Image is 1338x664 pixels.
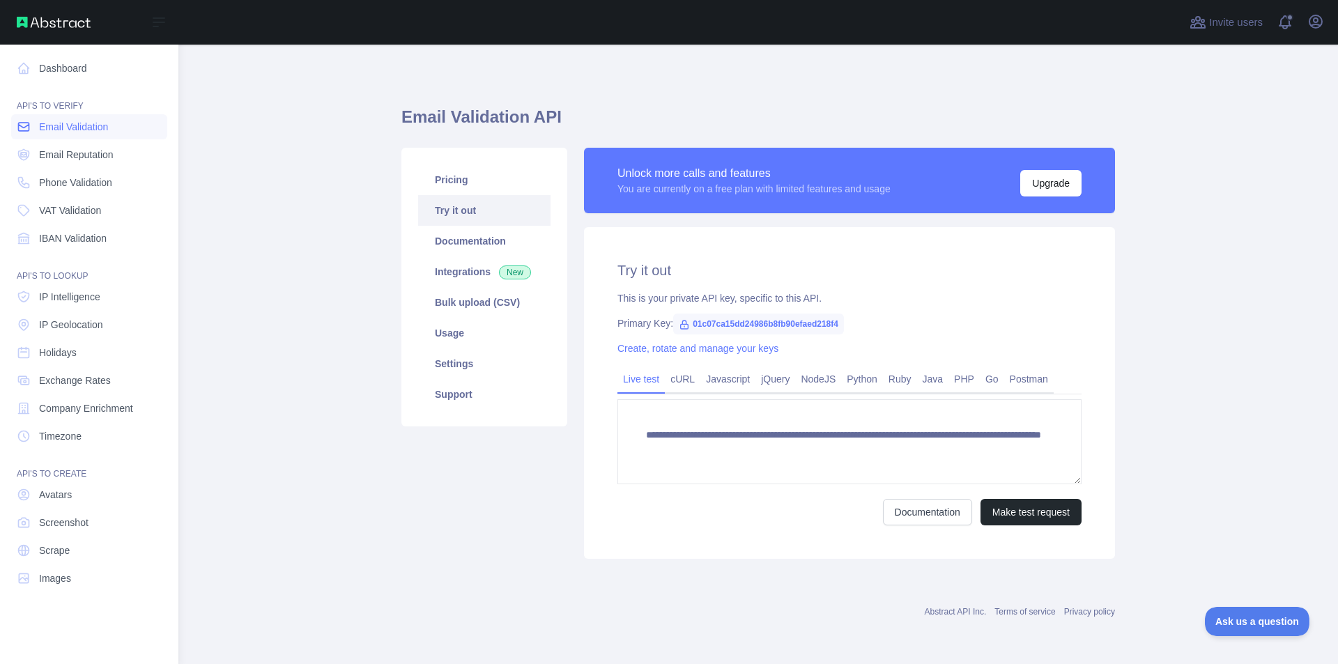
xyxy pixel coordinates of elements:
span: IP Intelligence [39,290,100,304]
div: You are currently on a free plan with limited features and usage [617,182,891,196]
div: Primary Key: [617,316,1082,330]
span: Avatars [39,488,72,502]
span: Images [39,571,71,585]
a: Email Validation [11,114,167,139]
span: Email Reputation [39,148,114,162]
span: 01c07ca15dd24986b8fb90efaed218f4 [673,314,844,334]
a: Create, rotate and manage your keys [617,343,778,354]
a: Integrations New [418,256,551,287]
a: Phone Validation [11,170,167,195]
span: Holidays [39,346,77,360]
a: Holidays [11,340,167,365]
a: Documentation [418,226,551,256]
a: cURL [665,368,700,390]
div: This is your private API key, specific to this API. [617,291,1082,305]
a: Settings [418,348,551,379]
a: Avatars [11,482,167,507]
span: Scrape [39,543,70,557]
a: NodeJS [795,368,841,390]
span: Company Enrichment [39,401,133,415]
a: Postman [1004,368,1054,390]
iframe: Toggle Customer Support [1205,607,1310,636]
span: IP Geolocation [39,318,103,332]
a: IBAN Validation [11,226,167,251]
a: Python [841,368,883,390]
a: Pricing [418,164,551,195]
a: Support [418,379,551,410]
a: Exchange Rates [11,368,167,393]
button: Make test request [981,499,1082,525]
a: Terms of service [994,607,1055,617]
button: Upgrade [1020,170,1082,196]
a: Usage [418,318,551,348]
span: IBAN Validation [39,231,107,245]
button: Invite users [1187,11,1266,33]
img: Abstract API [17,17,91,28]
a: IP Geolocation [11,312,167,337]
span: Invite users [1209,15,1263,31]
a: Timezone [11,424,167,449]
span: Screenshot [39,516,89,530]
a: PHP [948,368,980,390]
h2: Try it out [617,261,1082,280]
a: Live test [617,368,665,390]
a: Ruby [883,368,917,390]
a: Privacy policy [1064,607,1115,617]
div: Unlock more calls and features [617,165,891,182]
a: Dashboard [11,56,167,81]
a: Email Reputation [11,142,167,167]
a: Images [11,566,167,591]
span: Exchange Rates [39,373,111,387]
div: API'S TO LOOKUP [11,254,167,281]
a: Company Enrichment [11,396,167,421]
h1: Email Validation API [401,106,1115,139]
a: Bulk upload (CSV) [418,287,551,318]
span: Timezone [39,429,82,443]
a: IP Intelligence [11,284,167,309]
span: VAT Validation [39,203,101,217]
span: Phone Validation [39,176,112,190]
div: API'S TO CREATE [11,451,167,479]
a: Scrape [11,538,167,563]
a: Java [917,368,949,390]
div: API'S TO VERIFY [11,84,167,111]
span: New [499,265,531,279]
a: Javascript [700,368,755,390]
a: VAT Validation [11,198,167,223]
span: Email Validation [39,120,108,134]
a: Screenshot [11,510,167,535]
a: Try it out [418,195,551,226]
a: jQuery [755,368,795,390]
a: Documentation [883,499,972,525]
a: Abstract API Inc. [925,607,987,617]
a: Go [980,368,1004,390]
